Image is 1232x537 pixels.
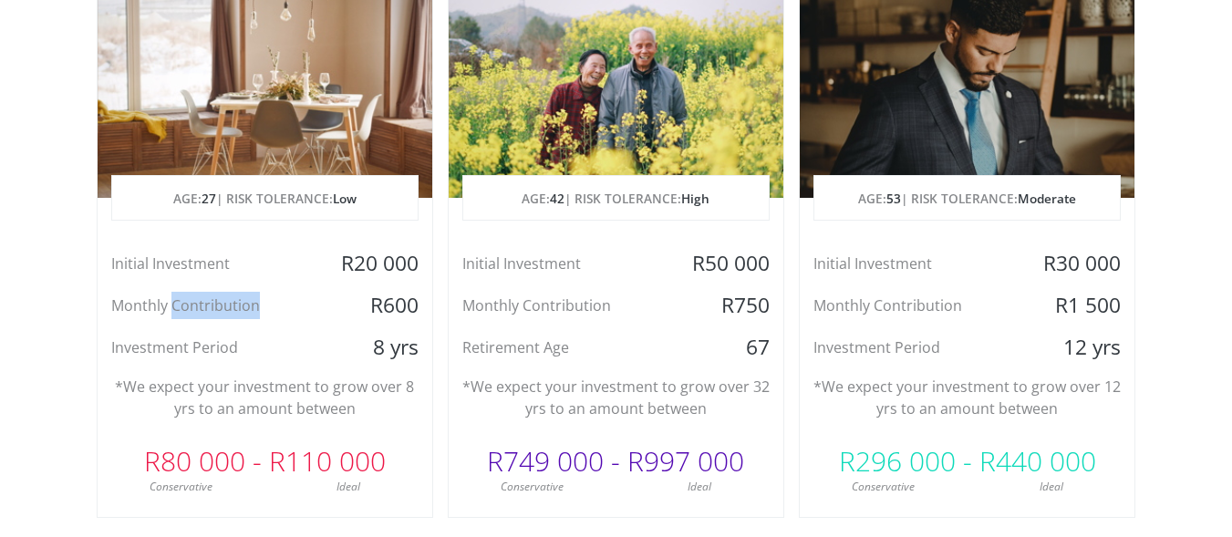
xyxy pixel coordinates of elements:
[1018,190,1076,207] span: Moderate
[462,376,770,419] p: *We expect your investment to grow over 32 yrs to an amount between
[320,250,431,277] div: R20 000
[111,376,419,419] p: *We expect your investment to grow over 8 yrs to an amount between
[672,292,783,319] div: R750
[1023,250,1134,277] div: R30 000
[813,376,1121,419] p: *We expect your investment to grow over 12 yrs to an amount between
[1023,292,1134,319] div: R1 500
[112,176,418,222] p: AGE: | RISK TOLERANCE:
[320,334,431,361] div: 8 yrs
[202,190,216,207] span: 27
[449,479,616,495] div: Conservative
[264,479,432,495] div: Ideal
[1023,334,1134,361] div: 12 yrs
[800,250,1023,277] div: Initial Investment
[98,292,321,319] div: Monthly Contribution
[98,479,265,495] div: Conservative
[672,334,783,361] div: 67
[886,190,901,207] span: 53
[449,250,672,277] div: Initial Investment
[449,334,672,361] div: Retirement Age
[800,292,1023,319] div: Monthly Contribution
[98,434,432,489] div: R80 000 - R110 000
[449,434,783,489] div: R749 000 - R997 000
[672,250,783,277] div: R50 000
[98,250,321,277] div: Initial Investment
[333,190,357,207] span: Low
[98,334,321,361] div: Investment Period
[968,479,1135,495] div: Ideal
[814,176,1120,222] p: AGE: | RISK TOLERANCE:
[550,190,564,207] span: 42
[320,292,431,319] div: R600
[800,479,968,495] div: Conservative
[800,434,1134,489] div: R296 000 - R440 000
[681,190,709,207] span: High
[449,292,672,319] div: Monthly Contribution
[800,334,1023,361] div: Investment Period
[616,479,783,495] div: Ideal
[463,176,769,222] p: AGE: | RISK TOLERANCE:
